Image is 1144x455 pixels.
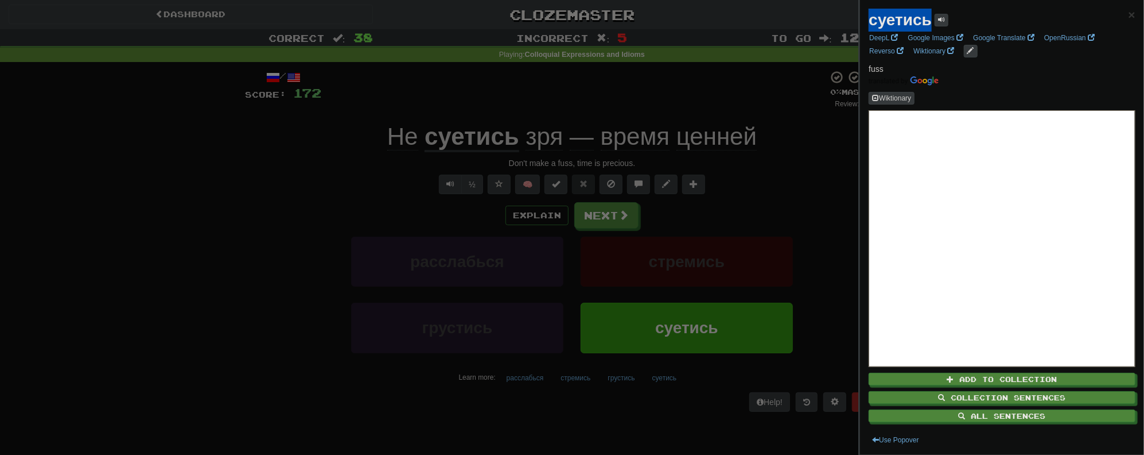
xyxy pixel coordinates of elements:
[970,32,1038,44] a: Google Translate
[866,45,907,57] a: Reverso
[1129,9,1135,21] button: Close
[869,410,1135,422] button: All Sentences
[964,45,978,57] button: edit links
[1041,32,1098,44] a: OpenRussian
[869,11,932,29] strong: суетись
[866,32,901,44] a: DeepL
[869,76,939,86] img: Color short
[869,64,884,74] span: fuss
[905,32,967,44] a: Google Images
[869,391,1135,404] button: Collection Sentences
[910,45,958,57] a: Wiktionary
[869,92,915,105] button: Wiktionary
[869,434,922,446] button: Use Popover
[1129,8,1135,21] span: ×
[869,373,1135,385] button: Add to Collection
